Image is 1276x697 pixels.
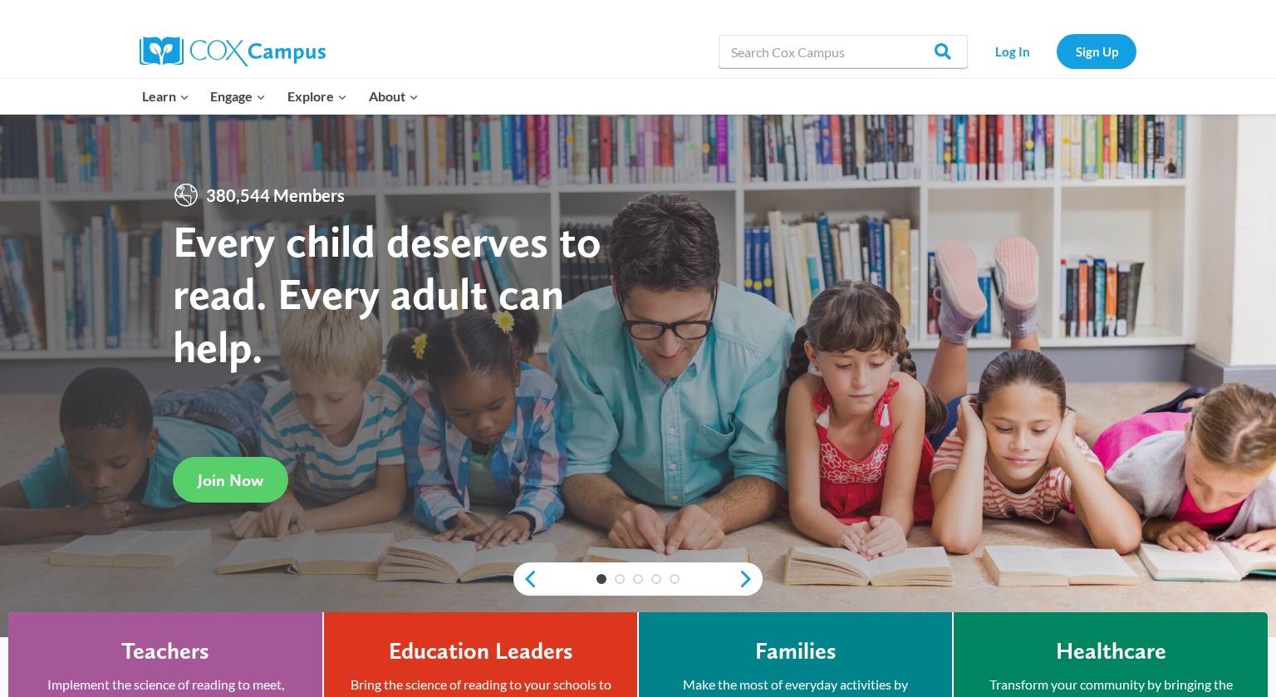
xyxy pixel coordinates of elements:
div: content slider buttons [513,562,763,596]
span: About [369,86,419,107]
h4: Healthcare [1056,637,1166,665]
a: 4 [651,574,661,584]
strong: Every child deserves to read. Every adult can help. [173,214,601,373]
a: Join Now [173,457,288,503]
a: 5 [670,574,680,584]
nav: Secondary Navigation [976,34,1136,68]
h4: Teachers [121,637,209,665]
a: Sign Up [1057,34,1136,68]
a: 3 [633,574,643,584]
a: previous [513,569,538,589]
a: next [738,569,763,589]
span: Learn [142,86,189,107]
a: Log In [976,34,1048,68]
span: 380,544 Members [199,182,351,209]
span: Join Now [198,470,263,490]
img: Cox Campus [140,37,326,66]
input: Search Cox Campus [719,35,968,68]
h4: Education Leaders [389,637,573,665]
nav: Primary Navigation [131,79,429,114]
a: 1 [596,574,606,584]
h4: Families [755,637,837,665]
span: Engage [210,86,266,107]
span: Explore [287,86,347,107]
a: 2 [615,574,625,584]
